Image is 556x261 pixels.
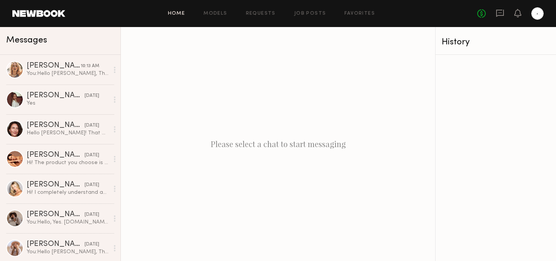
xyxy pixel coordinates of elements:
div: [PERSON_NAME] [27,92,85,100]
a: Home [168,11,185,16]
div: Hi! The product you choose is fine, I like all the products in general, no problem! [27,159,109,166]
div: [PERSON_NAME] [27,211,85,219]
div: [PERSON_NAME] [27,122,85,129]
div: Yes [27,100,109,107]
div: [DATE] [85,211,99,219]
div: [PERSON_NAME] [27,62,81,70]
div: You: Hello [PERSON_NAME], Thank you very much for your kind response. We would be delighted to pr... [27,248,109,256]
div: History [442,38,550,47]
div: [PERSON_NAME] [27,241,85,248]
div: [PERSON_NAME] [27,181,85,189]
a: Models [203,11,227,16]
div: [DATE] [85,241,99,248]
div: Please select a chat to start messaging [121,27,435,261]
div: Hi! I completely understand about the limited quantities. Since I typically reserve collaboration... [27,189,109,196]
a: Requests [246,11,276,16]
span: Messages [6,36,47,45]
div: You: Hello [PERSON_NAME], Thank you so much for your message. We’re truly excited to collaborate ... [27,70,109,77]
div: You: Hello, Yes. [DOMAIN_NAME] Thank you [27,219,109,226]
a: Favorites [344,11,375,16]
div: [DATE] [85,181,99,189]
div: [DATE] [85,122,99,129]
div: [DATE] [85,92,99,100]
a: Job Posts [294,11,326,16]
div: [PERSON_NAME] [27,151,85,159]
div: 10:13 AM [81,63,99,70]
div: [DATE] [85,152,99,159]
div: Hello [PERSON_NAME]! That would be lovely! :) thank you. Do you already have a creative brief? Sc... [27,129,109,137]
